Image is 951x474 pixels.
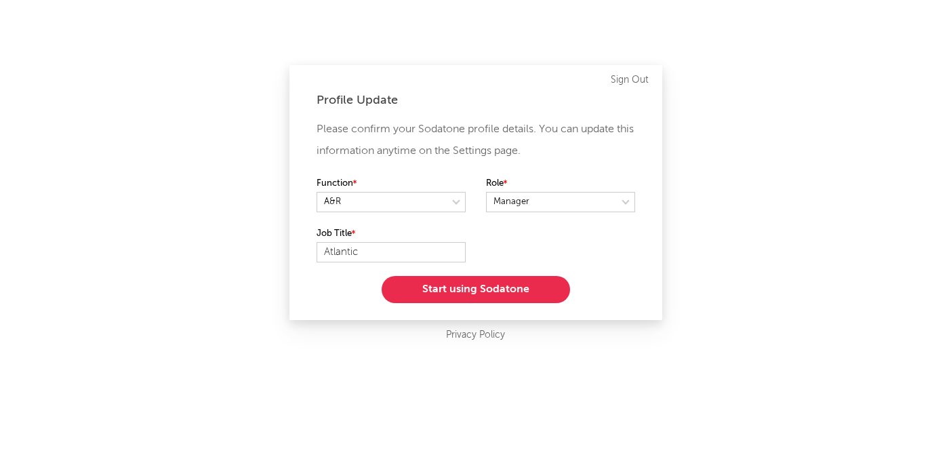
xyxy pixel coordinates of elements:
p: Please confirm your Sodatone profile details. You can update this information anytime on the Sett... [317,119,635,162]
div: Profile Update [317,92,635,108]
a: Sign Out [611,72,649,88]
label: Job Title [317,226,466,242]
a: Privacy Policy [446,327,505,344]
label: Function [317,176,466,192]
button: Start using Sodatone [382,276,570,303]
label: Role [486,176,635,192]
